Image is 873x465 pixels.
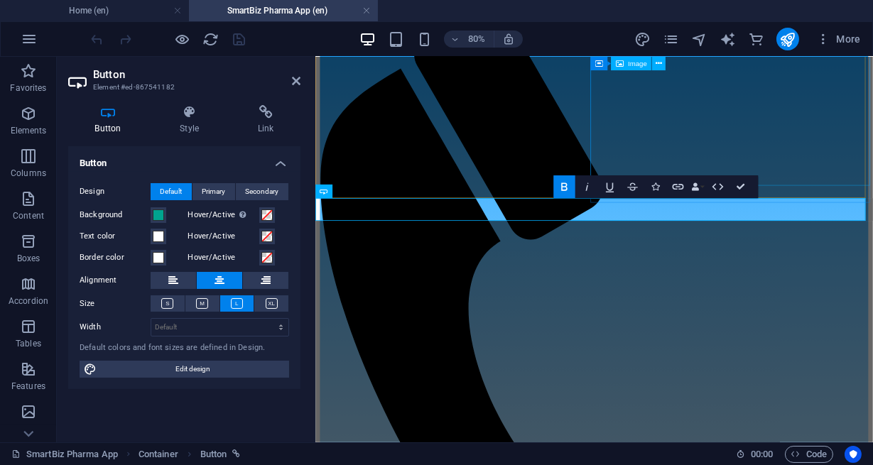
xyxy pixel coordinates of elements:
[663,31,680,48] button: pages
[246,183,279,200] span: Secondary
[80,228,151,245] label: Text color
[188,249,259,266] label: Hover/Active
[188,228,259,245] label: Hover/Active
[720,31,736,48] i: AI Writer
[203,31,219,48] i: Reload page
[17,253,40,264] p: Boxes
[730,175,751,198] button: Confirm (Ctrl+⏎)
[644,175,666,198] button: Icons
[845,446,862,463] button: Usercentrics
[188,207,259,224] label: Hover/Active
[779,31,796,48] i: Publish
[202,31,219,48] button: reload
[200,446,227,463] span: Click to select. Double-click to edit
[80,207,151,224] label: Background
[761,449,763,459] span: :
[634,31,651,48] i: Design (Ctrl+Alt+Y)
[80,323,151,331] label: Width
[139,446,241,463] nav: breadcrumb
[16,338,41,349] p: Tables
[444,31,494,48] button: 80%
[80,249,151,266] label: Border color
[139,446,178,463] span: Click to select. Double-click to edit
[691,31,708,48] button: navigator
[231,105,300,135] h4: Link
[11,168,46,179] p: Columns
[101,361,285,378] span: Edit design
[68,105,153,135] h4: Button
[720,31,737,48] button: text_generator
[502,33,515,45] i: On resize automatically adjust zoom level to fit chosen device.
[93,81,272,94] h3: Element #ed-867541182
[193,183,235,200] button: Primary
[11,125,47,136] p: Elements
[667,175,688,198] button: Link
[236,183,288,200] button: Secondary
[663,31,679,48] i: Pages (Ctrl+Alt+S)
[690,175,705,198] button: Data Bindings
[707,175,728,198] button: HTML
[202,183,226,200] span: Primary
[80,361,289,378] button: Edit design
[751,446,773,463] span: 00 00
[785,446,833,463] button: Code
[151,183,192,200] button: Default
[93,68,300,81] h2: Button
[810,28,867,50] button: More
[68,146,300,172] h4: Button
[11,446,118,463] a: Click to cancel selection. Double-click to open Pages
[776,28,799,50] button: publish
[622,175,643,198] button: Strikethrough
[791,446,827,463] span: Code
[13,210,44,221] p: Content
[233,450,241,458] i: This element is linked
[748,31,765,48] button: commerce
[599,175,620,198] button: Underline (Ctrl+U)
[11,381,45,392] p: Features
[748,31,764,48] i: Commerce
[553,175,575,198] button: Bold (Ctrl+B)
[628,60,647,67] span: Image
[80,183,151,200] label: Design
[10,82,46,94] p: Favorites
[816,32,861,46] span: More
[80,272,151,289] label: Alignment
[153,105,232,135] h4: Style
[9,295,48,307] p: Accordion
[80,342,289,354] div: Default colors and font sizes are defined in Design.
[465,31,488,48] h6: 80%
[80,295,151,312] label: Size
[736,446,774,463] h6: Session time
[14,423,43,434] p: Images
[161,183,183,200] span: Default
[634,31,651,48] button: design
[691,31,707,48] i: Navigator
[576,175,597,198] button: Italic (Ctrl+I)
[189,3,378,18] h4: SmartBiz Pharma App (en)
